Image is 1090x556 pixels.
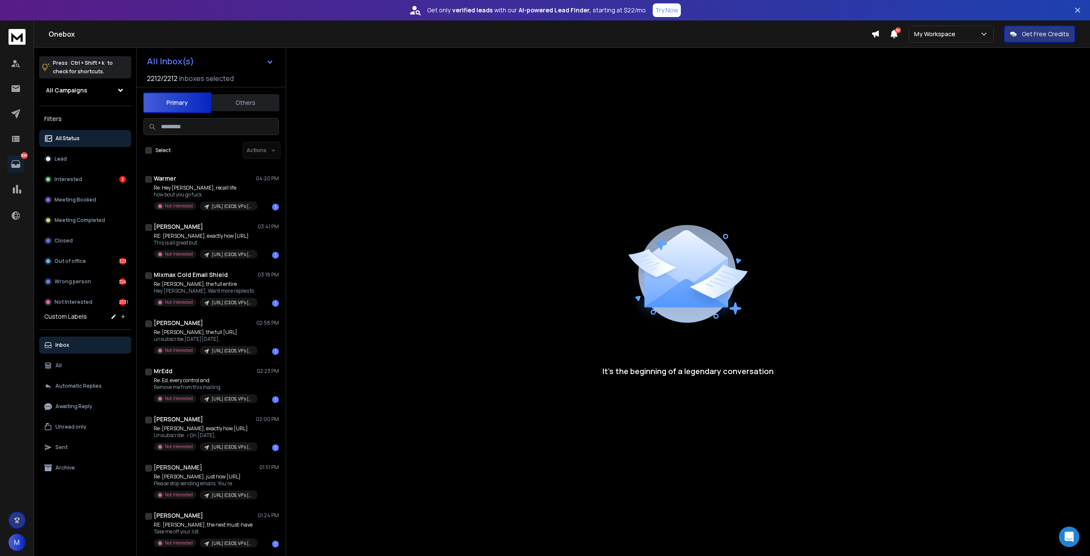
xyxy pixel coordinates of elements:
div: 1 [272,252,279,259]
button: Out of office323 [39,253,131,270]
div: 1 [272,204,279,210]
p: [URL] (CEOS, VP's [GEOGRAPHIC_DATA]) 2 [212,540,252,547]
button: Not Interested2531 [39,294,131,311]
div: 224 [119,278,126,285]
button: Try Now [653,3,681,17]
button: Meeting Completed [39,212,131,229]
p: [URL] (CEOS, VP's [GEOGRAPHIC_DATA]) [212,492,252,498]
p: [URL] (CEOS, VP's [GEOGRAPHIC_DATA]) [212,396,252,402]
p: Not Interested [165,203,193,209]
p: Not Interested [165,395,193,402]
button: Lead [39,150,131,167]
p: Lead [54,156,67,162]
h1: [PERSON_NAME] [154,511,203,520]
h1: MrEdd [154,367,172,375]
h1: All Inbox(s) [147,57,194,66]
p: Unsubscribe. > On [DATE], [154,432,256,439]
strong: verified leads [452,6,493,14]
p: Take me off your list. [154,528,256,535]
p: Not Interested [165,492,193,498]
p: 3081 [21,152,28,159]
p: Hey [PERSON_NAME], Want more replies to [154,288,256,294]
p: Not Interested [165,444,193,450]
div: 3 [119,176,126,183]
span: 50 [895,27,901,33]
button: Get Free Credits [1004,26,1075,43]
p: Not Interested [54,299,92,305]
p: [URL] (CEOS, VP's [GEOGRAPHIC_DATA]) [212,251,252,258]
div: 2531 [119,299,126,305]
button: Primary [143,92,211,113]
p: Re: [PERSON_NAME], exactly how [URL] [154,425,256,432]
div: 1 [272,300,279,307]
span: 2212 / 2212 [147,73,178,84]
button: All [39,357,131,374]
button: All Status [39,130,131,147]
p: RE: [PERSON_NAME], exactly how [URL] [154,233,256,239]
button: All Campaigns [39,82,131,99]
p: Sent [55,444,68,451]
p: Inbox [55,342,69,349]
p: Re: [PERSON_NAME], the full entire [154,281,256,288]
p: It’s the beginning of a legendary conversation [602,365,774,377]
p: [URL] (CEOS, VP's [GEOGRAPHIC_DATA]) 2 [212,203,252,210]
button: Closed [39,232,131,249]
p: 02:00 PM [256,416,279,423]
p: My Workspace [914,30,959,38]
p: Wrong person [54,278,91,285]
p: how bout you go fuck [154,191,256,198]
p: Awaiting Reply [55,403,92,410]
p: Unread only [55,423,86,430]
p: All [55,362,62,369]
p: Automatic Replies [55,383,102,389]
p: Archive [55,464,75,471]
p: 01:24 PM [258,512,279,519]
img: logo [9,29,26,45]
h1: [PERSON_NAME] [154,222,203,231]
h3: Filters [39,113,131,125]
p: Re: [PERSON_NAME], just how [URL] [154,473,256,480]
p: Not Interested [165,251,193,257]
p: 01:51 PM [259,464,279,471]
button: M [9,534,26,551]
p: Please stop sending emails. You’re [154,480,256,487]
p: 02:58 PM [256,320,279,326]
p: [URL] (CEOS, VP's [GEOGRAPHIC_DATA]) [212,444,252,450]
div: 1 [272,541,279,547]
p: Closed [54,237,73,244]
div: 1 [272,348,279,355]
p: 03:18 PM [258,271,279,278]
h3: Inboxes selected [179,73,234,84]
button: Awaiting Reply [39,398,131,415]
p: All Status [55,135,80,142]
p: [URL] (CEOS, VP's [GEOGRAPHIC_DATA]) [212,348,252,354]
button: All Inbox(s) [140,53,281,70]
p: Get Free Credits [1022,30,1069,38]
p: Re: Ed, every control and [154,377,256,384]
h3: Custom Labels [44,312,87,321]
p: 04:20 PM [256,175,279,182]
span: Ctrl + Shift + k [69,58,106,68]
h1: [PERSON_NAME] [154,463,202,472]
button: Inbox [39,337,131,354]
label: Select [155,147,171,154]
div: 1 [272,396,279,403]
p: Not Interested [165,347,193,354]
button: Automatic Replies [39,377,131,395]
h1: Mixmax Cold Email Shield [154,271,228,279]
button: Interested3 [39,171,131,188]
p: This is all great but [154,239,256,246]
p: Get only with our starting at $22/mo [427,6,646,14]
a: 3081 [7,156,24,173]
div: 1 [272,444,279,451]
p: 03:41 PM [258,223,279,230]
button: Unread only [39,418,131,435]
button: Others [211,93,279,112]
p: Out of office [54,258,86,265]
p: Meeting Booked [54,196,96,203]
button: Wrong person224 [39,273,131,290]
p: [URL] (CEOS, VP's [GEOGRAPHIC_DATA]) [212,300,252,306]
h1: All Campaigns [46,86,87,95]
div: 323 [119,258,126,265]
